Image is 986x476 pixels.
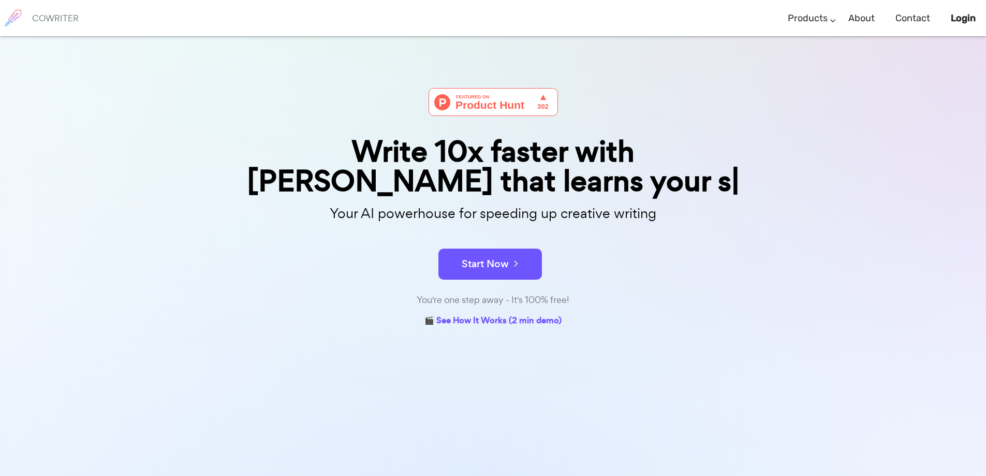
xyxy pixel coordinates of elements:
img: Cowriter - Your AI buddy for speeding up creative writing | Product Hunt [429,88,558,116]
a: Products [788,3,828,34]
a: Contact [895,3,930,34]
a: About [848,3,875,34]
div: Write 10x faster with [PERSON_NAME] that learns your s [234,137,752,196]
b: Login [951,12,976,24]
button: Start Now [438,249,542,280]
h6: COWRITER [32,13,79,23]
p: Your AI powerhouse for speeding up creative writing [234,203,752,225]
div: You're one step away - It's 100% free! [234,293,752,308]
a: 🎬 See How It Works (2 min demo) [424,313,562,329]
a: Login [951,3,976,34]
